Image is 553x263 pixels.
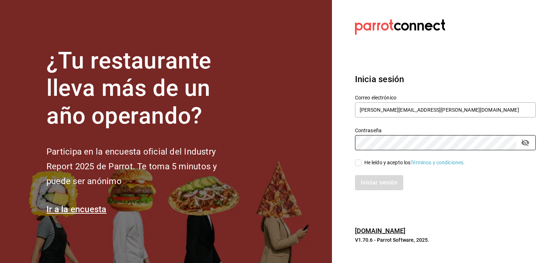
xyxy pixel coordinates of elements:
h1: ¿Tu restaurante lleva más de un año operando? [46,47,241,130]
h2: Participa en la encuesta oficial del Industry Report 2025 de Parrot. Te toma 5 minutos y puede se... [46,144,241,188]
input: Ingresa tu correo electrónico [355,102,536,117]
a: Términos y condiciones. [410,160,465,165]
a: [DOMAIN_NAME] [355,227,406,235]
p: V1.70.6 - Parrot Software, 2025. [355,236,536,244]
label: Correo electrónico [355,95,536,100]
a: Ir a la encuesta [46,204,107,214]
div: He leído y acepto los [364,159,465,166]
h3: Inicia sesión [355,73,536,86]
label: Contraseña [355,128,536,133]
button: passwordField [519,137,531,149]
